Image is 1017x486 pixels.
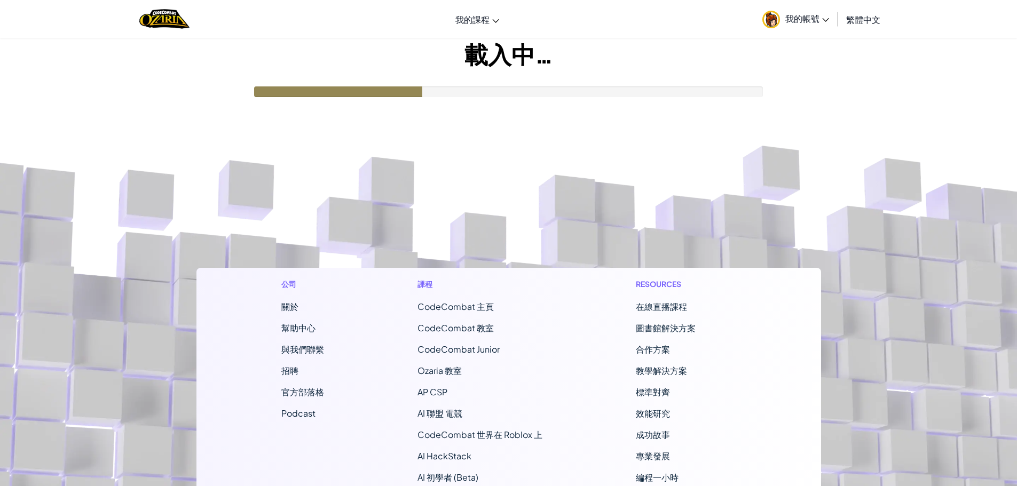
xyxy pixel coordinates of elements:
a: 專業發展 [636,450,670,461]
span: CodeCombat 主頁 [417,301,494,312]
a: 合作方案 [636,344,670,355]
a: 我的課程 [450,5,504,34]
a: 成功故事 [636,429,670,440]
a: Ozaria by CodeCombat logo [139,8,189,30]
a: 幫助中心 [281,322,316,333]
a: AP CSP [417,386,447,397]
h1: Resources [636,278,736,290]
a: CodeCombat 世界在 Roblox 上 [417,429,542,440]
img: Home [139,8,189,30]
a: 繁體中文 [841,5,886,34]
a: 編程一小時 [636,472,679,483]
span: 我的帳號 [785,13,829,24]
span: 繁體中文 [846,14,880,25]
a: 我的帳號 [757,2,834,36]
a: Podcast [281,408,316,419]
a: AI 初學者 (Beta) [417,472,478,483]
a: 招聘 [281,365,298,376]
a: 官方部落格 [281,386,324,397]
a: 教學解決方案 [636,365,687,376]
h1: 課程 [417,278,542,290]
a: 效能研究 [636,408,670,419]
a: 關於 [281,301,298,312]
a: AI 聯盟 電競 [417,408,462,419]
img: avatar [762,11,780,28]
a: CodeCombat 教室 [417,322,494,333]
h1: 公司 [281,278,324,290]
span: 與我們聯繫 [281,344,324,355]
a: AI HackStack [417,450,471,461]
a: Ozaria 教室 [417,365,462,376]
a: CodeCombat Junior [417,344,500,355]
span: 我的課程 [455,14,490,25]
a: 在線直播課程 [636,301,687,312]
a: 標準對齊 [636,386,670,397]
a: 圖書館解決方案 [636,322,696,333]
